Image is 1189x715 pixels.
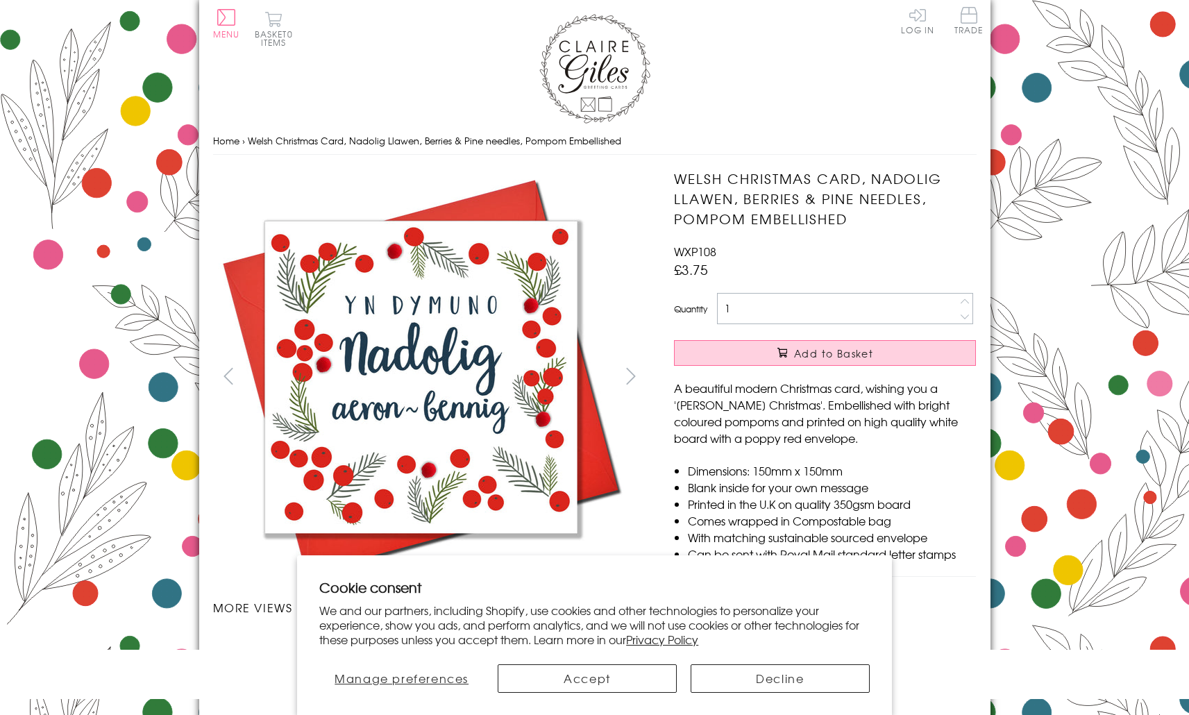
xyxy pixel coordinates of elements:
[213,134,239,147] a: Home
[646,169,1063,502] img: Welsh Christmas Card, Nadolig Llawen, Berries & Pine needles, Pompom Embellished
[674,169,976,228] h1: Welsh Christmas Card, Nadolig Llawen, Berries & Pine needles, Pompom Embellished
[213,9,240,38] button: Menu
[674,303,707,315] label: Quantity
[498,664,677,693] button: Accept
[691,664,870,693] button: Decline
[794,346,873,360] span: Add to Basket
[688,479,976,496] li: Blank inside for your own message
[255,11,293,47] button: Basket0 items
[674,260,708,279] span: £3.75
[954,7,984,34] span: Trade
[319,603,870,646] p: We and our partners, including Shopify, use cookies and other technologies to personalize your ex...
[688,512,976,529] li: Comes wrapped in Compostable bag
[688,529,976,546] li: With matching sustainable sourced envelope
[539,14,650,124] img: Claire Giles Greetings Cards
[615,360,646,392] button: next
[688,546,976,562] li: Can be sent with Royal Mail standard letter stamps
[901,7,934,34] a: Log In
[674,243,716,260] span: WXP108
[213,360,244,392] button: prev
[213,28,240,40] span: Menu
[213,630,321,660] li: Carousel Page 1 (Current Slide)
[688,462,976,479] li: Dimensions: 150mm x 150mm
[213,127,977,155] nav: breadcrumbs
[213,599,647,616] h3: More views
[212,169,629,585] img: Welsh Christmas Card, Nadolig Llawen, Berries & Pine needles, Pompom Embellished
[261,28,293,49] span: 0 items
[674,340,976,366] button: Add to Basket
[626,631,698,648] a: Privacy Policy
[248,134,621,147] span: Welsh Christmas Card, Nadolig Llawen, Berries & Pine needles, Pompom Embellished
[688,496,976,512] li: Printed in the U.K on quality 350gsm board
[335,670,469,687] span: Manage preferences
[213,630,647,691] ul: Carousel Pagination
[674,380,976,446] p: A beautiful modern Christmas card, wishing you a '[PERSON_NAME] Christmas'. Embellished with brig...
[319,578,870,597] h2: Cookie consent
[954,7,984,37] a: Trade
[319,664,484,693] button: Manage preferences
[242,134,245,147] span: ›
